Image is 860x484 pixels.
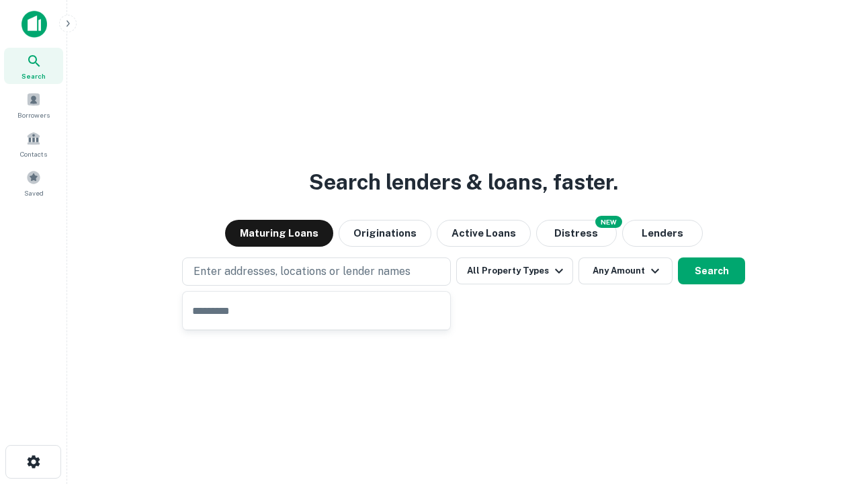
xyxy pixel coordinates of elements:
button: Lenders [622,220,703,247]
button: Search distressed loans with lien and other non-mortgage details. [536,220,617,247]
h3: Search lenders & loans, faster. [309,166,618,198]
img: capitalize-icon.png [21,11,47,38]
button: Originations [339,220,431,247]
button: Enter addresses, locations or lender names [182,257,451,286]
span: Contacts [20,149,47,159]
a: Search [4,48,63,84]
div: NEW [595,216,622,228]
a: Contacts [4,126,63,162]
p: Enter addresses, locations or lender names [193,264,411,280]
span: Borrowers [17,110,50,120]
span: Saved [24,188,44,198]
a: Saved [4,165,63,201]
button: Any Amount [578,257,673,284]
button: Maturing Loans [225,220,333,247]
a: Borrowers [4,87,63,123]
span: Search [21,71,46,81]
iframe: Chat Widget [793,376,860,441]
button: Search [678,257,745,284]
button: Active Loans [437,220,531,247]
button: All Property Types [456,257,573,284]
